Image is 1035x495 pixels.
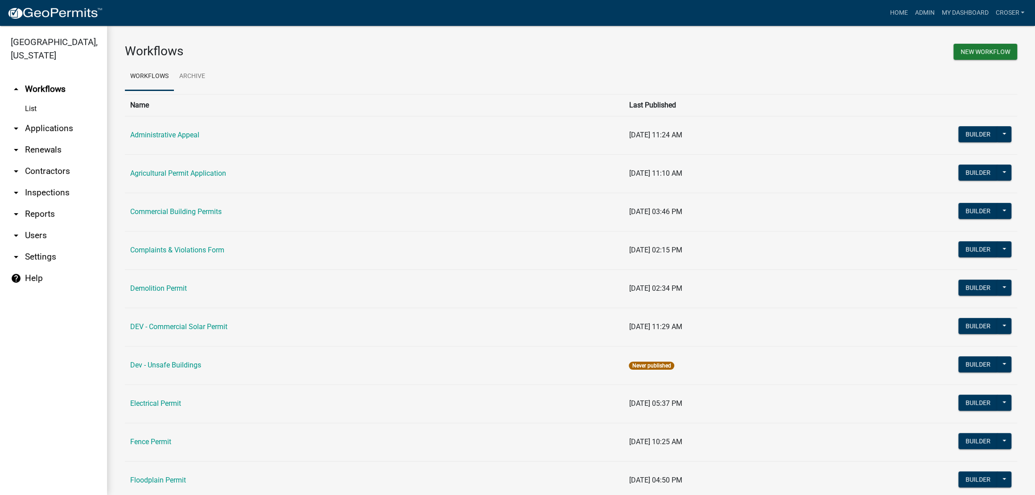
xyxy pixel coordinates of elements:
[938,4,992,21] a: My Dashboard
[958,318,998,334] button: Builder
[911,4,938,21] a: Admin
[130,361,201,369] a: Dev - Unsafe Buildings
[11,252,21,262] i: arrow_drop_down
[130,284,187,293] a: Demolition Permit
[125,62,174,91] a: Workflows
[11,166,21,177] i: arrow_drop_down
[623,94,819,116] th: Last Published
[629,437,682,446] span: [DATE] 10:25 AM
[958,280,998,296] button: Builder
[629,476,682,484] span: [DATE] 04:50 PM
[958,203,998,219] button: Builder
[958,471,998,487] button: Builder
[125,44,565,59] h3: Workflows
[130,207,222,216] a: Commercial Building Permits
[629,246,682,254] span: [DATE] 02:15 PM
[629,284,682,293] span: [DATE] 02:34 PM
[629,399,682,408] span: [DATE] 05:37 PM
[958,395,998,411] button: Builder
[130,437,171,446] a: Fence Permit
[130,399,181,408] a: Electrical Permit
[958,356,998,372] button: Builder
[958,126,998,142] button: Builder
[130,169,226,177] a: Agricultural Permit Application
[125,94,623,116] th: Name
[629,169,682,177] span: [DATE] 11:10 AM
[130,322,227,331] a: DEV - Commercial Solar Permit
[992,4,1028,21] a: croser
[953,44,1017,60] button: New Workflow
[629,322,682,331] span: [DATE] 11:29 AM
[174,62,210,91] a: Archive
[958,241,998,257] button: Builder
[11,144,21,155] i: arrow_drop_down
[11,230,21,241] i: arrow_drop_down
[130,476,186,484] a: Floodplain Permit
[629,131,682,139] span: [DATE] 11:24 AM
[130,246,224,254] a: Complaints & Violations Form
[11,84,21,95] i: arrow_drop_up
[958,433,998,449] button: Builder
[11,273,21,284] i: help
[958,165,998,181] button: Builder
[11,209,21,219] i: arrow_drop_down
[11,123,21,134] i: arrow_drop_down
[886,4,911,21] a: Home
[629,362,674,370] span: Never published
[130,131,199,139] a: Administrative Appeal
[11,187,21,198] i: arrow_drop_down
[629,207,682,216] span: [DATE] 03:46 PM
